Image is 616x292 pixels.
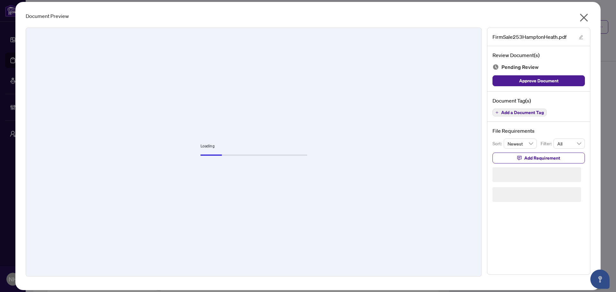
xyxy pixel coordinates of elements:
[524,153,560,163] span: Add Requirement
[492,64,499,70] img: Document Status
[590,270,610,289] button: Open asap
[492,33,567,41] span: FirmSale253HamptonHeath.pdf
[492,127,585,135] h4: File Requirements
[492,51,585,59] h4: Review Document(s)
[495,111,499,114] span: plus
[541,140,553,147] p: Filter:
[579,13,589,23] span: close
[557,139,581,148] span: All
[492,97,585,104] h4: Document Tag(s)
[501,110,544,115] span: Add a Document Tag
[519,76,559,86] span: Approve Document
[492,153,585,163] button: Add Requirement
[492,75,585,86] button: Approve Document
[26,12,590,20] div: Document Preview
[579,35,583,39] span: edit
[492,109,547,116] button: Add a Document Tag
[492,140,504,147] p: Sort:
[508,139,533,148] span: Newest
[501,63,539,71] span: Pending Review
